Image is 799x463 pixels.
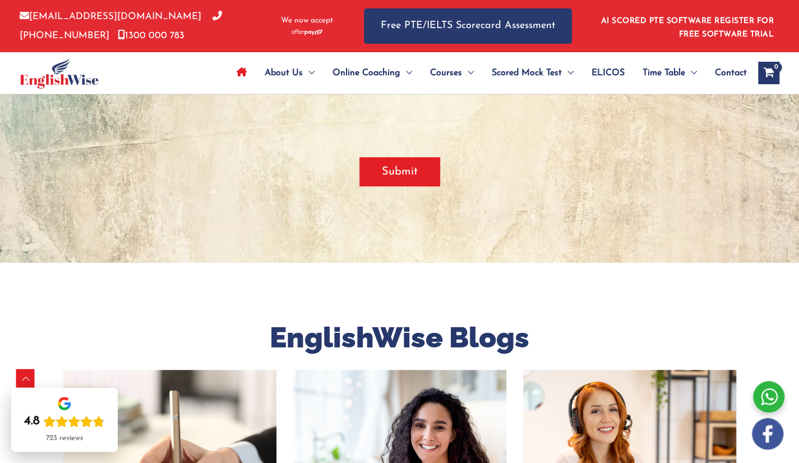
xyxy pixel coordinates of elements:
div: 4.8 [24,414,40,429]
input: Submit [359,157,440,186]
a: Free PTE/IELTS Scorecard Assessment [364,8,572,44]
span: ELICOS [592,53,625,93]
a: [EMAIL_ADDRESS][DOMAIN_NAME] [20,12,201,21]
span: About Us [265,53,303,93]
a: View Shopping Cart, empty [758,62,779,84]
span: Menu Toggle [462,53,474,93]
span: Scored Mock Test [492,53,562,93]
a: [PHONE_NUMBER] [20,12,222,40]
a: Contact [706,53,747,93]
a: CoursesMenu Toggle [421,53,483,93]
iframe: reCAPTCHA [63,93,234,137]
a: Time TableMenu Toggle [634,53,706,93]
span: Menu Toggle [400,53,412,93]
img: Afterpay-Logo [292,29,322,35]
a: Online CoachingMenu Toggle [324,53,421,93]
h3: EnglishWise Blogs [63,319,736,356]
span: Time Table [643,53,685,93]
div: Rating: 4.8 out of 5 [24,414,105,429]
span: Contact [715,53,747,93]
a: About UsMenu Toggle [256,53,324,93]
div: 723 reviews [46,434,83,443]
a: 1300 000 783 [118,31,184,40]
span: Menu Toggle [685,53,697,93]
img: white-facebook.png [752,418,783,450]
span: We now accept [281,15,333,26]
img: cropped-ew-logo [20,58,99,89]
aside: Header Widget 1 [594,8,779,44]
span: Menu Toggle [303,53,315,93]
a: ELICOS [583,53,634,93]
span: Online Coaching [332,53,400,93]
span: Courses [430,53,462,93]
a: AI SCORED PTE SOFTWARE REGISTER FOR FREE SOFTWARE TRIAL [601,17,774,39]
span: Menu Toggle [562,53,574,93]
nav: Site Navigation: Main Menu [228,53,747,93]
a: Scored Mock TestMenu Toggle [483,53,583,93]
